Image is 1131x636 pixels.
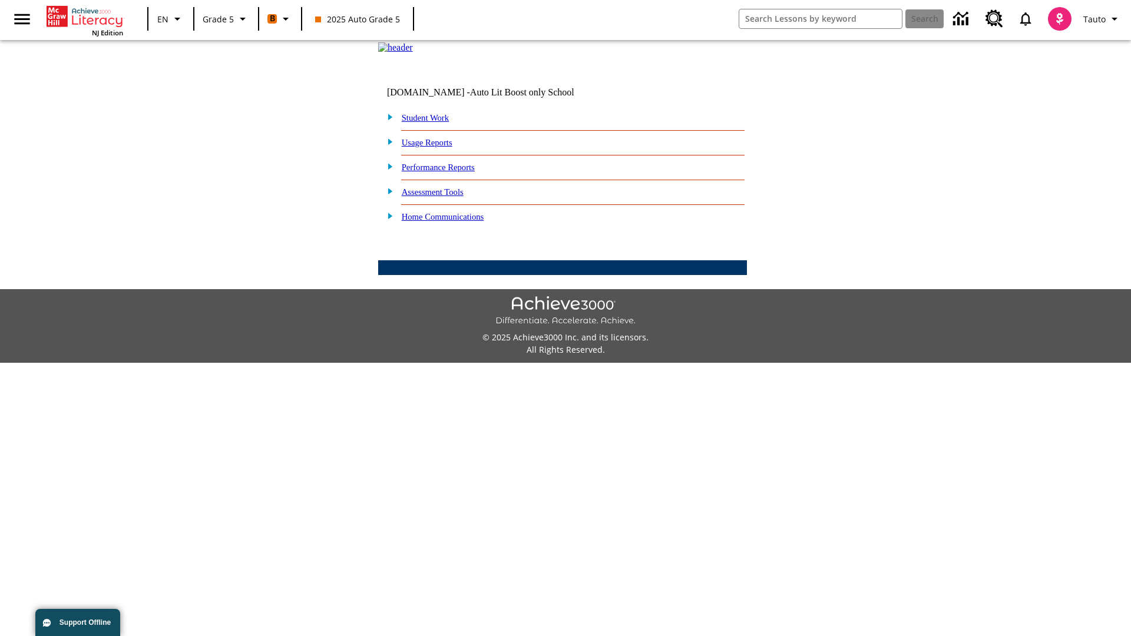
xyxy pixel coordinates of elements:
img: Achieve3000 Differentiate Accelerate Achieve [495,296,636,326]
a: Data Center [946,3,978,35]
button: Boost Class color is orange. Change class color [263,8,297,29]
button: Grade: Grade 5, Select a grade [198,8,254,29]
img: plus.gif [381,111,393,122]
button: Open side menu [5,2,39,37]
button: Language: EN, Select a language [152,8,190,29]
button: Support Offline [35,609,120,636]
img: plus.gif [381,161,393,171]
span: 2025 Auto Grade 5 [315,13,400,25]
span: NJ Edition [92,28,123,37]
img: plus.gif [381,210,393,221]
td: [DOMAIN_NAME] - [387,87,604,98]
input: search field [739,9,902,28]
a: Home Communications [402,212,484,221]
a: Notifications [1010,4,1041,34]
img: avatar image [1048,7,1072,31]
img: plus.gif [381,136,393,147]
a: Performance Reports [402,163,475,172]
nobr: Auto Lit Boost only School [470,87,574,97]
a: Usage Reports [402,138,452,147]
button: Select a new avatar [1041,4,1079,34]
span: Tauto [1083,13,1106,25]
img: header [378,42,413,53]
button: Profile/Settings [1079,8,1126,29]
a: Resource Center, Will open in new tab [978,3,1010,35]
span: Grade 5 [203,13,234,25]
span: EN [157,13,168,25]
a: Assessment Tools [402,187,464,197]
div: Home [47,4,123,37]
span: B [270,11,275,26]
a: Student Work [402,113,449,122]
span: Support Offline [59,618,111,627]
img: plus.gif [381,185,393,196]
